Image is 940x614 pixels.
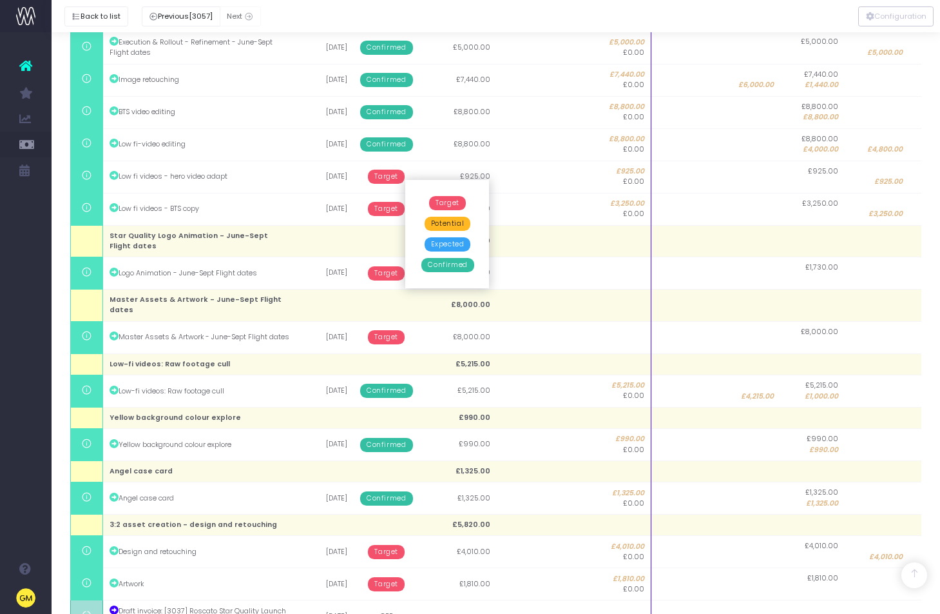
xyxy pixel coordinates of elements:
span: £0.00 [623,177,644,187]
span: Confirmed [360,73,412,87]
span: [3057] [189,11,213,22]
span: £0.00 [623,552,644,562]
td: £7,440.00 [419,64,497,96]
span: £990.00 [809,445,838,455]
span: £8,800.00 [580,134,645,144]
span: £4,010.00 [869,552,903,562]
span: £8,800.00 [580,102,645,112]
span: £925.00 [580,166,645,177]
td: 3:2 asset creation - design and retouching [102,515,296,536]
span: £0.00 [623,445,644,455]
span: £3,250.00 [580,199,645,209]
span: Confirmed [421,258,474,272]
span: £1,810.00 [580,574,645,584]
span: £8,000.00 [801,327,838,337]
span: £0.00 [623,144,644,155]
button: Back to list [64,6,128,26]
span: £3,250.00 [868,209,903,219]
td: £5,820.00 [419,515,497,536]
td: [DATE] [296,568,354,600]
td: £8,000.00 [419,290,497,321]
td: Angel case card [102,482,296,515]
span: £1,730.00 [805,262,838,273]
span: Target [368,330,405,344]
span: £990.00 [807,434,838,444]
td: £990.00 [419,429,497,461]
span: £0.00 [623,112,644,123]
td: Artwork [102,568,296,600]
span: £0.00 [623,584,644,595]
td: Angel case card [102,461,296,482]
td: Master Assets & Artwork - June-Sept Flight dates [102,321,296,353]
span: Target [368,577,405,591]
span: £1,440.00 [805,80,838,90]
td: £8,800.00 [419,128,497,161]
span: £0.00 [623,391,644,401]
span: £0.00 [623,499,644,509]
span: £0.00 [623,209,644,219]
span: Confirmed [360,137,412,152]
td: [DATE] [296,96,354,128]
td: BTS video editing [102,96,296,128]
button: Next [220,6,261,26]
span: £1,810.00 [807,573,838,584]
span: £0.00 [623,48,644,58]
td: Low fi-video editing [102,128,296,161]
td: [DATE] [296,161,354,193]
span: £1,325.00 [806,499,838,509]
span: £7,440.00 [580,70,645,80]
div: Vertical button group [858,6,934,26]
td: Design and retouching [102,536,296,568]
span: Expected [425,237,471,252]
td: £8,800.00 [419,96,497,128]
span: Target [429,196,466,210]
span: £5,215.00 [580,381,645,391]
td: [DATE] [296,128,354,161]
td: £925.00 [419,161,497,193]
span: £8,800.00 [803,112,838,123]
span: £3,250.00 [802,199,838,209]
td: £5,215.00 [419,375,497,407]
span: £5,000.00 [801,37,838,47]
span: Target [368,545,405,559]
span: £925.00 [808,166,838,177]
span: Potential [425,217,470,231]
img: images/default_profile_image.png [16,588,35,608]
span: £5,000.00 [867,48,903,58]
td: £990.00 [419,407,497,428]
span: £4,010.00 [580,542,645,552]
td: [DATE] [296,375,354,407]
span: Confirmed [360,105,412,119]
td: Image retouching [102,64,296,96]
td: [DATE] [296,321,354,353]
td: £5,215.00 [419,353,497,375]
td: [DATE] [296,32,354,64]
td: Master Assets & Artwork - June-Sept Flight dates [102,290,296,321]
td: £1,810.00 [419,568,497,600]
td: [DATE] [296,193,354,225]
td: [DATE] [296,429,354,461]
td: Yellow background colour explore [102,407,296,428]
td: [DATE] [296,482,354,515]
td: £8,000.00 [419,321,497,353]
button: Previous[3057] [142,6,220,26]
span: £1,325.00 [805,488,838,498]
span: Confirmed [360,438,412,452]
td: [DATE] [296,64,354,96]
span: Confirmed [360,41,412,55]
td: Execution & Rollout - Refinement - June-Sept Flight dates [102,32,296,64]
button: Configuration [858,6,934,26]
td: Low-fi videos: Raw footage cull [102,375,296,407]
span: Confirmed [360,384,412,398]
td: [DATE] [296,536,354,568]
span: £7,440.00 [804,70,838,80]
td: £1,325.00 [419,461,497,482]
span: £4,000.00 [803,144,838,155]
span: £4,800.00 [867,144,903,155]
span: £4,215.00 [741,391,774,402]
span: £1,325.00 [580,488,645,499]
td: Low-fi videos: Raw footage cull [102,353,296,375]
td: £4,010.00 [419,536,497,568]
span: £4,010.00 [805,541,838,551]
td: Low fi videos - BTS copy [102,193,296,225]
